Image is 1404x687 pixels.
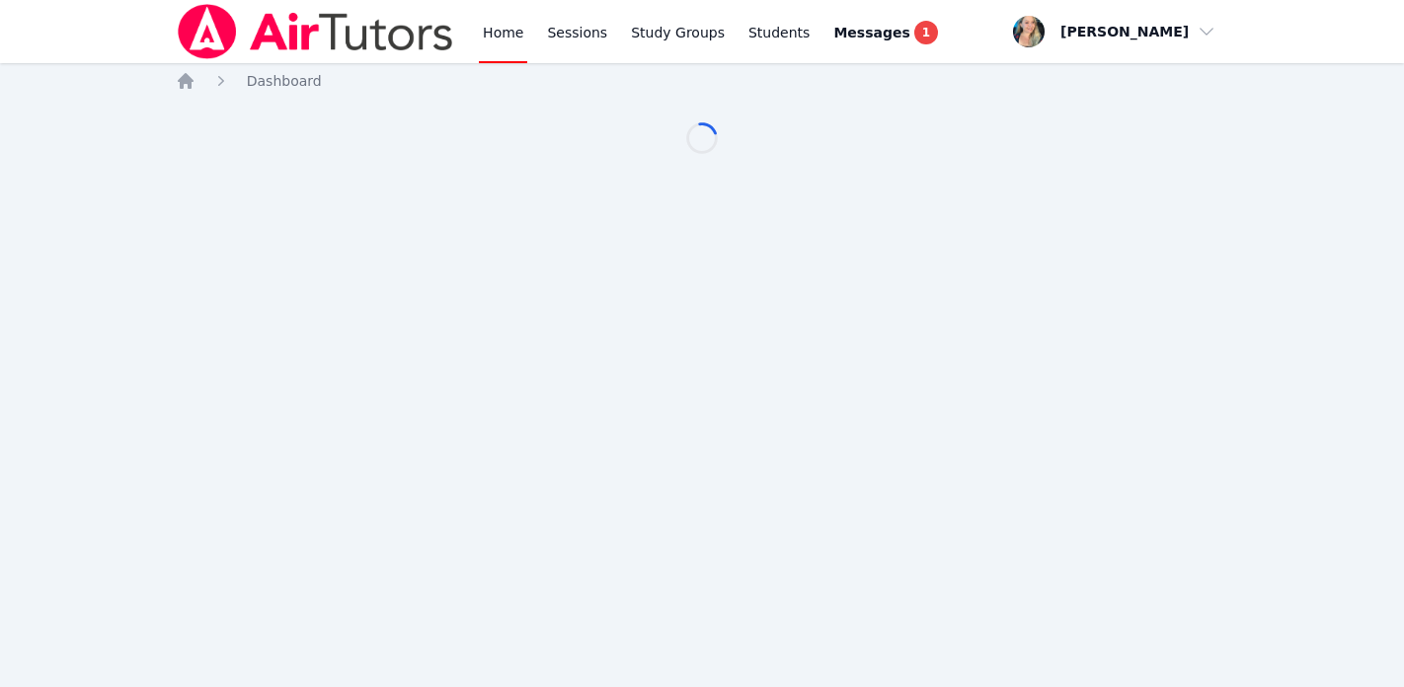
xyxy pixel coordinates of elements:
[247,71,322,91] a: Dashboard
[833,23,909,42] span: Messages
[176,4,455,59] img: Air Tutors
[247,73,322,89] span: Dashboard
[914,21,938,44] span: 1
[176,71,1229,91] nav: Breadcrumb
